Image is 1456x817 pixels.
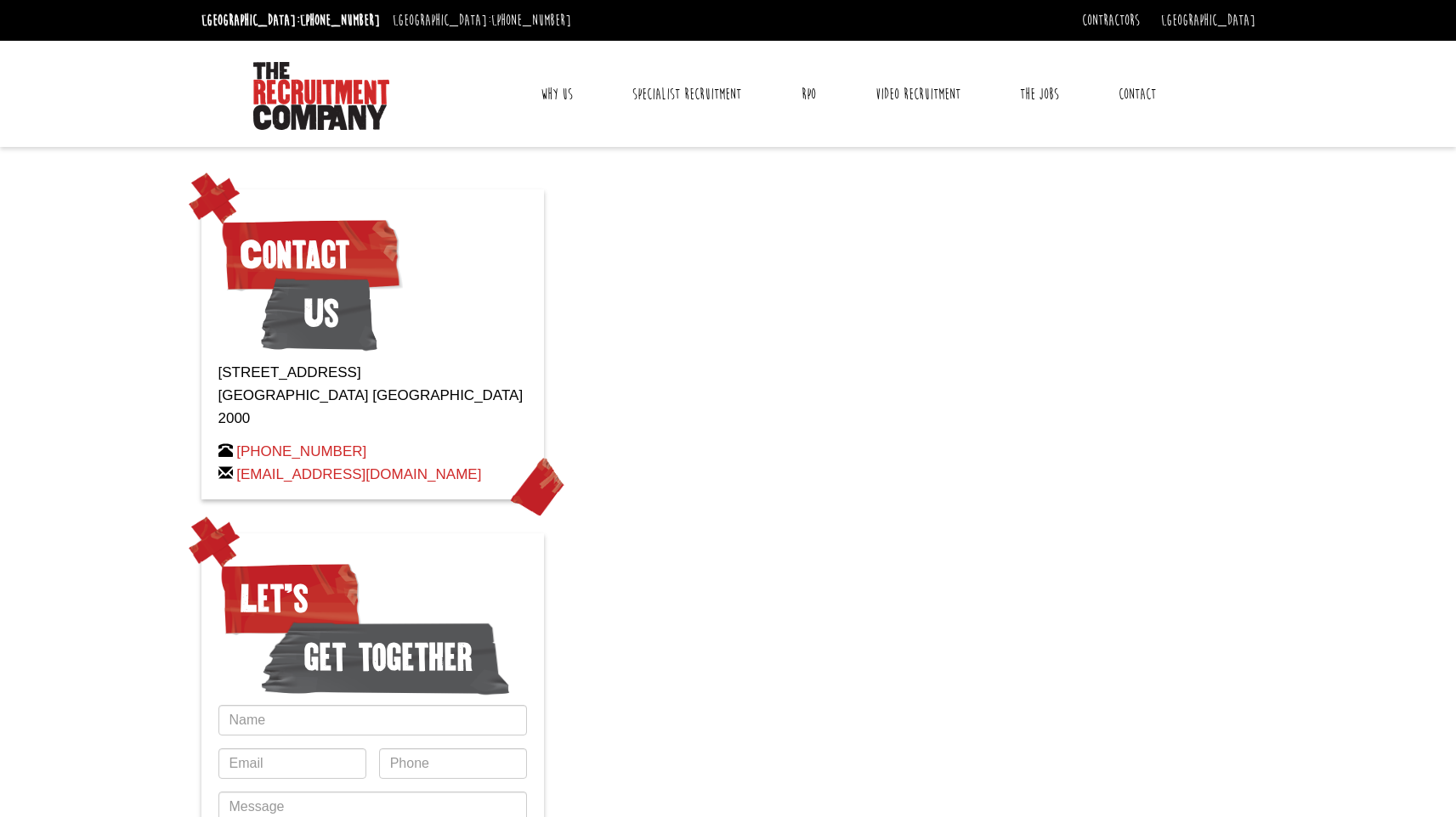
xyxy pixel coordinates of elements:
a: Contact [1106,73,1169,116]
a: Specialist Recruitment [620,73,754,116]
span: Us [261,271,377,356]
span: Let’s [218,556,362,641]
input: Phone [379,748,527,779]
span: get together [261,615,510,700]
a: [GEOGRAPHIC_DATA] [1161,11,1255,30]
a: [EMAIL_ADDRESS][DOMAIN_NAME] [236,466,481,482]
a: Why Us [528,73,586,116]
a: Video Recruitment [863,73,973,116]
a: [PHONE_NUMBER] [491,11,571,30]
a: The Jobs [1007,73,1072,116]
li: [GEOGRAPHIC_DATA]: [197,7,384,34]
input: Email [218,748,366,779]
img: The Recruitment Company [253,62,389,130]
a: [PHONE_NUMBER] [236,443,366,459]
li: [GEOGRAPHIC_DATA]: [388,7,575,34]
a: RPO [789,73,829,116]
p: [STREET_ADDRESS] [GEOGRAPHIC_DATA] [GEOGRAPHIC_DATA] 2000 [218,361,527,431]
a: Contractors [1082,11,1140,30]
input: Name [218,705,527,735]
a: [PHONE_NUMBER] [300,11,380,30]
span: Contact [218,212,403,297]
